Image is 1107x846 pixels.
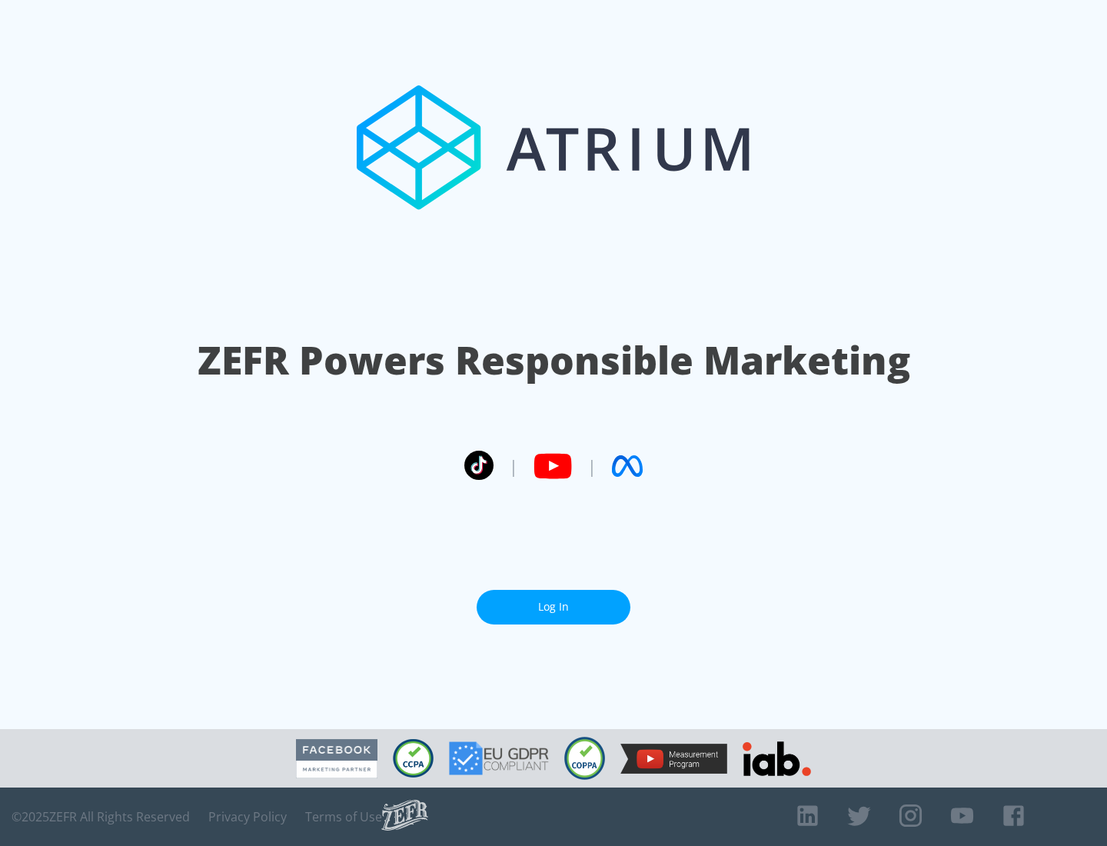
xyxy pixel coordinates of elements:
img: YouTube Measurement Program [620,744,727,774]
a: Privacy Policy [208,809,287,824]
img: GDPR Compliant [449,741,549,775]
img: CCPA Compliant [393,739,434,778]
img: IAB [743,741,811,776]
span: © 2025 ZEFR All Rights Reserved [12,809,190,824]
a: Log In [477,590,630,625]
span: | [587,455,597,478]
img: Facebook Marketing Partner [296,739,377,778]
span: | [509,455,518,478]
a: Terms of Use [305,809,382,824]
img: COPPA Compliant [564,737,605,780]
h1: ZEFR Powers Responsible Marketing [198,334,910,387]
